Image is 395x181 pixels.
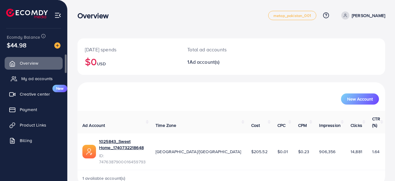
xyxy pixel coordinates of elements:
span: $44.98 [7,41,27,50]
a: My ad accounts [5,72,63,85]
span: Ad Account [82,122,105,128]
span: $0.23 [298,149,310,155]
span: [GEOGRAPHIC_DATA]/[GEOGRAPHIC_DATA] [156,149,241,155]
p: [DATE] spends [85,46,173,53]
p: Total ad accounts [187,46,249,53]
a: Creative centerNew [5,88,63,100]
a: Payment [5,103,63,116]
p: [PERSON_NAME] [352,12,385,19]
a: Billing [5,134,63,147]
span: Payment [20,106,37,113]
span: $0.01 [277,149,288,155]
span: CPM [298,122,307,128]
a: metap_pakistan_001 [268,11,316,20]
span: Ecomdy Balance [7,34,40,40]
span: Time Zone [156,122,176,128]
span: metap_pakistan_001 [273,14,311,18]
img: ic-ads-acc.e4c84228.svg [82,145,96,158]
button: New Account [341,93,379,105]
a: 1025843_Sweet Home_1740732218648 [99,138,146,151]
span: ID: 7476387900016459793 [99,153,146,165]
span: My ad accounts [21,75,53,82]
h2: 1 [187,59,249,65]
span: Product Links [20,122,46,128]
span: $205.52 [251,149,268,155]
img: image [54,42,60,49]
a: Overview [5,57,63,69]
span: 1.64 [372,149,380,155]
span: CPC [277,122,285,128]
a: [PERSON_NAME] [339,11,385,19]
span: Billing [20,137,32,144]
span: CTR (%) [372,116,380,128]
span: Cost [251,122,260,128]
img: logo [6,9,48,18]
a: Product Links [5,119,63,131]
span: Ad account(s) [189,58,220,65]
span: New Account [347,97,373,101]
span: New [52,85,67,92]
span: Impression [319,122,341,128]
h3: Overview [77,11,114,20]
h2: $0 [85,56,173,67]
span: 14,881 [351,149,362,155]
img: menu [54,12,61,19]
span: Overview [20,60,38,66]
span: Clicks [351,122,362,128]
span: Creative center [20,91,50,97]
span: USD [97,61,106,67]
span: 906,356 [319,149,335,155]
